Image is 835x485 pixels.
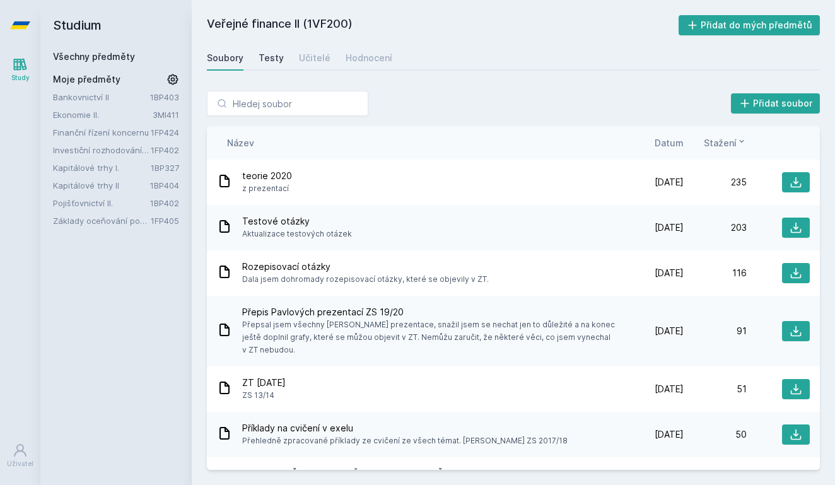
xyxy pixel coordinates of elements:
[242,389,286,402] span: ZS 13/14
[53,108,153,121] a: Ekonomie II.
[242,422,568,435] span: Příklady na cvičení v exelu
[207,52,243,64] div: Soubory
[655,221,684,234] span: [DATE]
[207,45,243,71] a: Soubory
[346,52,392,64] div: Hodnocení
[53,126,151,139] a: Finanční řízení koncernu
[259,45,284,71] a: Testy
[3,50,38,89] a: Study
[655,325,684,337] span: [DATE]
[150,198,179,208] a: 1BP402
[151,145,179,155] a: 1FP402
[53,179,150,192] a: Kapitálové trhy II
[684,176,747,189] div: 235
[655,176,684,189] span: [DATE]
[53,197,150,209] a: Pojišťovnictví II.
[53,73,120,86] span: Moje předměty
[684,267,747,279] div: 116
[242,306,616,318] span: Přepis Pavlových prezentací ZS 19/20
[655,136,684,149] button: Datum
[299,52,330,64] div: Učitelé
[242,182,292,195] span: z prezentací
[684,325,747,337] div: 91
[150,180,179,190] a: 1BP404
[242,273,489,286] span: Dala jsem dohromady rozepisovací otázky, které se objevily v ZT.
[655,267,684,279] span: [DATE]
[259,52,284,64] div: Testy
[242,377,286,389] span: ZT [DATE]
[3,436,38,475] a: Uživatel
[227,136,254,149] button: Název
[242,215,352,228] span: Testové otázky
[150,92,179,102] a: 1BP403
[242,435,568,447] span: Přehledně zpracované příklady ze cvičení ze všech témat. [PERSON_NAME] ZS 2017/18
[242,318,616,356] span: Přepsal jsem všechny [PERSON_NAME] prezentace, snažil jsem se nechat jen to důležité a na konec j...
[53,214,151,227] a: Základy oceňování podniku
[346,45,392,71] a: Hodnocení
[7,459,33,469] div: Uživatel
[655,383,684,395] span: [DATE]
[242,467,497,480] span: KOMPLET VŠEHO CO POTŘEBUJETE KE ZKOUŠCE
[684,221,747,234] div: 203
[679,15,820,35] button: Přidat do mých předmětů
[151,163,179,173] a: 1BP327
[153,110,179,120] a: 3MI411
[242,228,352,240] span: Aktualizace testových otázek
[53,51,135,62] a: Všechny předměty
[684,428,747,441] div: 50
[11,73,30,83] div: Study
[53,91,150,103] a: Bankovnictví II
[151,216,179,226] a: 1FP405
[731,93,820,114] button: Přidat soubor
[704,136,737,149] span: Stažení
[655,428,684,441] span: [DATE]
[242,170,292,182] span: teorie 2020
[207,15,679,35] h2: Veřejné finance II (1VF200)
[53,144,151,156] a: Investiční rozhodování a dlouhodobé financování
[207,91,368,116] input: Hledej soubor
[242,260,489,273] span: Rozepisovací otázky
[684,383,747,395] div: 51
[53,161,151,174] a: Kapitálové trhy I.
[299,45,330,71] a: Učitelé
[151,127,179,137] a: 1FP424
[704,136,747,149] button: Stažení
